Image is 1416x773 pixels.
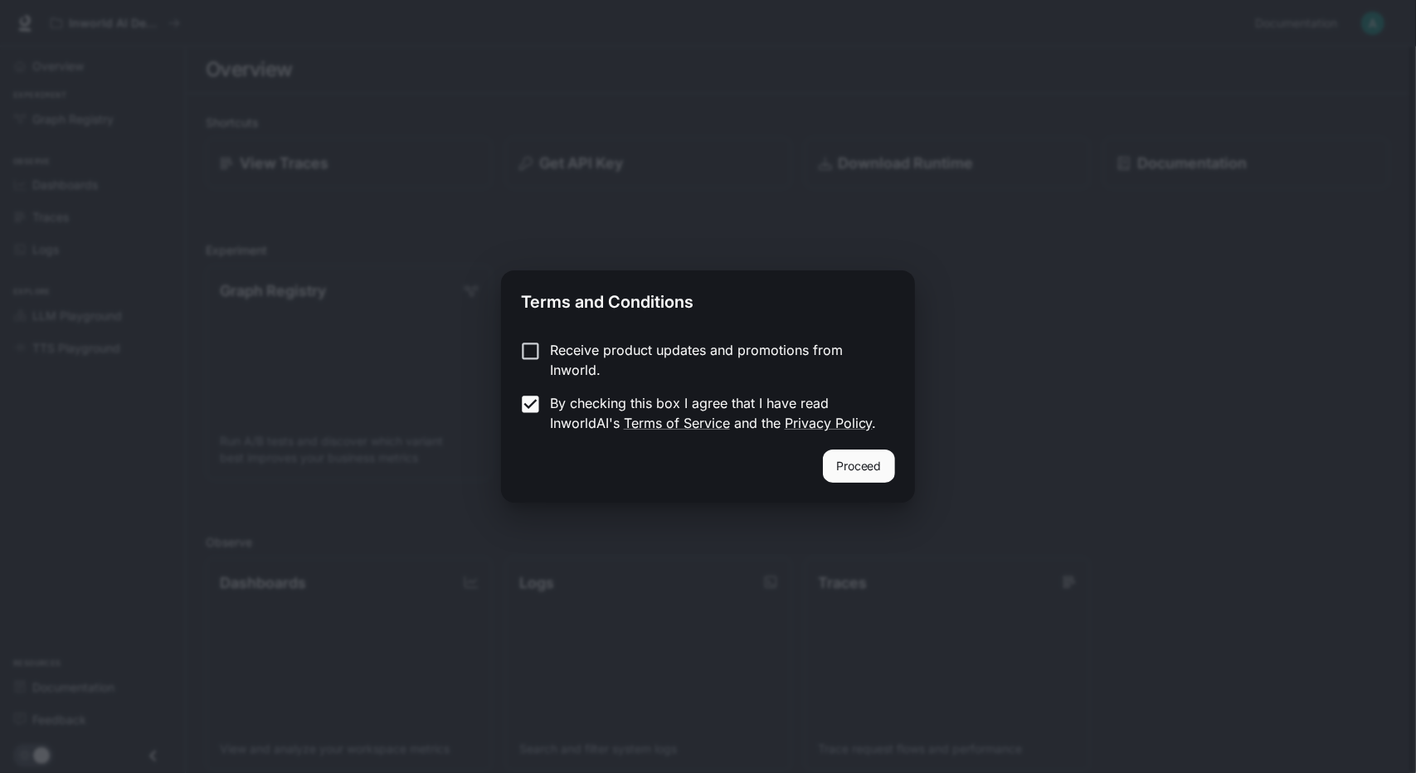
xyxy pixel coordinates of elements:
[550,393,882,433] p: By checking this box I agree that I have read InworldAI's and the .
[550,340,882,380] p: Receive product updates and promotions from Inworld.
[823,450,895,483] button: Proceed
[624,415,730,431] a: Terms of Service
[785,415,873,431] a: Privacy Policy
[501,270,914,327] h2: Terms and Conditions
